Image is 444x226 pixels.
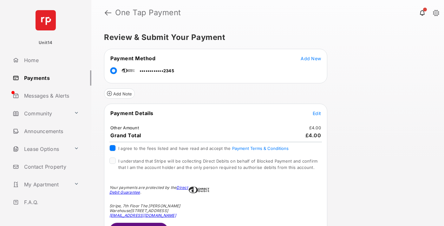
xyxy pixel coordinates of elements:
[36,10,56,30] img: svg+xml;base64,PHN2ZyB4bWxucz0iaHR0cDovL3d3dy53My5vcmcvMjAwMC9zdmciIHdpZHRoPSI2NCIgaGVpZ2h0PSI2NC...
[10,88,91,103] a: Messages & Alerts
[10,141,71,157] a: Lease Options
[10,124,91,139] a: Announcements
[313,111,321,116] span: Edit
[104,34,426,41] h5: Review & Submit Your Payment
[10,106,71,121] a: Community
[301,55,321,61] button: Add New
[10,177,71,192] a: My Apartment
[232,146,289,151] button: I agree to the fees listed and have read and accept the
[109,185,189,195] div: Your payments are protected by the .
[309,125,321,131] td: £4.00
[39,40,53,46] p: Unit14
[10,195,91,210] a: F.A.Q.
[301,56,321,61] span: Add New
[109,213,176,218] a: [EMAIL_ADDRESS][DOMAIN_NAME]
[110,132,141,139] span: Grand Total
[140,68,174,73] span: ••••••••••••2345
[109,203,189,218] div: Stripe, 7th Floor The [PERSON_NAME] Warehouse [STREET_ADDRESS]
[10,70,91,86] a: Payments
[104,88,135,99] button: Add Note
[313,110,321,116] button: Edit
[109,185,188,195] a: Direct Debit Guarantee
[110,125,139,131] td: Other Amount
[10,159,91,174] a: Contact Property
[10,53,91,68] a: Home
[305,132,321,139] span: £4.00
[110,110,153,116] span: Payment Details
[115,9,181,16] strong: One Tap Payment
[118,158,317,170] span: I understand that Stripe will be collecting Direct Debits on behalf of Blocked Payment and confir...
[110,55,155,61] span: Payment Method
[118,146,289,151] span: I agree to the fees listed and have read and accept the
